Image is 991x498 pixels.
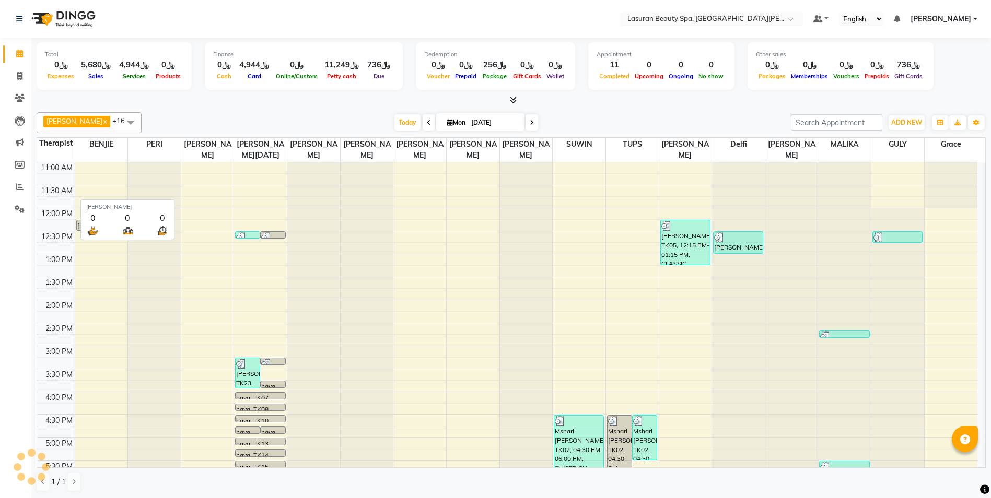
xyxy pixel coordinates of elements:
input: Search Appointment [791,114,882,131]
div: 4:00 PM [43,392,75,403]
div: [PERSON_NAME] [86,203,169,211]
div: [PERSON_NAME], TK22, 02:40 PM-02:41 PM, BLOW DRY SHORT | تجفيف الشعر القصير [820,331,869,337]
span: Expenses [45,73,77,80]
span: Sales [86,73,106,80]
span: Online/Custom [273,73,320,80]
div: haya, TK08, 04:15 PM-04:16 PM, Service Test [236,404,285,410]
span: BENJIE [75,138,128,151]
div: haya, TK15, 05:30 PM-05:31 PM, BLOW DRY SHORT | تجفيف الشعر القصير [236,461,285,468]
div: 0 [666,59,696,71]
div: Appointment [597,50,726,59]
span: [PERSON_NAME] [659,138,712,162]
span: Grace [925,138,977,151]
img: queue.png [121,224,134,237]
span: TUPS [606,138,659,151]
span: [PERSON_NAME] [911,14,971,25]
span: Vouchers [831,73,862,80]
span: Petty cash [324,73,359,80]
div: haya, TK07, 04:00 PM-04:01 PM, Service Test [236,393,285,399]
span: Due [371,73,387,80]
div: ﷼736 [363,59,394,71]
div: ﷼0 [862,59,892,71]
div: haya, TK13, 05:00 PM-05:01 PM, Service Test [236,438,285,445]
div: ﷼0 [510,59,544,71]
div: haya, TK14, 05:15 PM-05:16 PM, Service Test [236,450,285,456]
div: [PERSON_NAME], TK01, 12:15 PM-12:30 PM, [GEOGRAPHIC_DATA] | جلسة [PERSON_NAME] [77,220,126,230]
span: [PERSON_NAME] [393,138,446,162]
div: ﷼0 [452,59,479,71]
div: ﷼0 [544,59,567,71]
div: ﷼0 [273,59,320,71]
div: haya, TK11, 04:45 PM-04:46 PM, Service Test [236,427,260,433]
div: 0 [632,59,666,71]
div: Mshari [PERSON_NAME], TK02, 04:30 PM-06:00 PM, AROMATHERAPY | جلسة تدليك بالزيوت العطريه [608,416,632,483]
div: 0 [696,59,726,71]
span: Upcoming [632,73,666,80]
span: Packages [756,73,788,80]
span: Prepaid [452,73,479,80]
div: haya, TK10, 04:30 PM-04:31 PM, Service Test [236,416,285,422]
span: Memberships [788,73,831,80]
div: 12:30 PM [39,231,75,242]
div: Mshari [PERSON_NAME], TK02, 04:30 PM-06:00 PM, SWEEDISH MASSAGE | جلسة لتدليك سويدي [554,416,603,483]
span: 1 / 1 [51,477,66,488]
span: Cash [214,73,234,80]
span: Card [245,73,264,80]
span: Services [120,73,148,80]
div: [PERSON_NAME], TK23, 03:15 PM-03:56 PM, Stem Cell Session for Roots | جلسة الخلاية الجزعيه للجذور... [236,358,260,388]
div: ﷼4,944 [235,59,273,71]
div: haya, TK12, 04:45 PM-04:46 PM, Service Test [261,427,285,433]
button: ADD NEW [889,115,925,130]
span: Ongoing [666,73,696,80]
div: 5:30 PM [43,461,75,472]
img: logo [27,4,98,33]
span: [PERSON_NAME] [287,138,340,162]
span: Gift Cards [510,73,544,80]
div: 0 [156,211,169,224]
div: ﷼736 [892,59,925,71]
span: Mon [445,118,468,126]
span: +16 [112,116,133,125]
span: [PERSON_NAME] [765,138,818,162]
div: 0 [86,211,99,224]
div: 0 [121,211,134,224]
span: Today [394,114,421,131]
span: Prepaids [862,73,892,80]
span: Gift Cards [892,73,925,80]
span: [PERSON_NAME] [341,138,393,162]
div: 1:30 PM [43,277,75,288]
span: PERI [128,138,181,151]
div: ﷼11,249 [320,59,363,71]
div: 11 [597,59,632,71]
span: [PERSON_NAME] [500,138,553,162]
div: Reem, TK03, 12:30 PM-12:31 PM, HAIR COLOR TONER MEDUIM | تونر للشعر المتوسط [261,232,285,238]
img: wait_time.png [156,224,169,237]
input: 2025-09-01 [468,115,520,131]
div: ﷼0 [45,59,77,71]
span: [PERSON_NAME] [447,138,499,162]
span: Wallet [544,73,567,80]
div: 4:30 PM [43,415,75,426]
div: 3:30 PM [43,369,75,380]
img: serve.png [86,224,99,237]
div: ﷼0 [424,59,452,71]
span: [PERSON_NAME] [181,138,234,162]
span: Package [480,73,509,80]
div: ﷼5,680 [77,59,115,71]
div: ﷼0 [756,59,788,71]
div: haya, TK06, 03:45 PM-03:46 PM, Service Test [261,381,285,387]
div: ﷼0 [831,59,862,71]
div: 11:30 AM [39,185,75,196]
div: 3:00 PM [43,346,75,357]
div: ﷼0 [153,59,183,71]
div: 2:30 PM [43,323,75,334]
div: 12:00 PM [39,208,75,219]
div: ﷼0 [213,59,235,71]
div: Total [45,50,183,59]
div: 2:00 PM [43,300,75,311]
div: [PERSON_NAME], TK09, 12:30 PM-01:00 PM, Head Neck Shoulder Foot Massage | جلسه تدليك الرأس والرقب... [714,232,763,253]
div: Redemption [424,50,567,59]
div: Reem, TK03, 12:30 PM-12:31 PM, HAIR COLOR FULL COLOR ROOT | صبغة الشعر بالكامل للشعر الجذور [236,232,260,238]
span: Delfi [712,138,765,151]
span: Voucher [424,73,452,80]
